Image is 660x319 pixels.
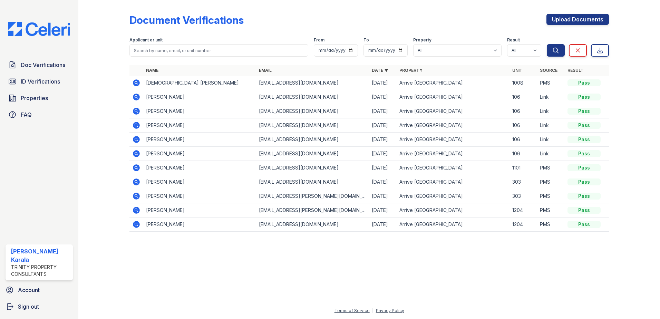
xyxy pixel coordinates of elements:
a: Result [567,68,584,73]
td: 106 [509,90,537,104]
div: Pass [567,221,601,228]
input: Search by name, email, or unit number [129,44,308,57]
td: [PERSON_NAME] [143,189,256,203]
div: Pass [567,108,601,115]
span: ID Verifications [21,77,60,86]
span: Properties [21,94,48,102]
td: 106 [509,118,537,133]
td: Arrive [GEOGRAPHIC_DATA] [397,161,509,175]
label: From [314,37,324,43]
div: Trinity Property Consultants [11,264,70,278]
a: Terms of Service [334,308,370,313]
a: Email [259,68,272,73]
td: Link [537,104,565,118]
td: [EMAIL_ADDRESS][DOMAIN_NAME] [256,161,369,175]
a: Name [146,68,158,73]
td: [EMAIL_ADDRESS][DOMAIN_NAME] [256,118,369,133]
td: [DATE] [369,90,397,104]
a: Properties [6,91,73,105]
td: [EMAIL_ADDRESS][DOMAIN_NAME] [256,104,369,118]
td: [PERSON_NAME] [143,104,256,118]
a: Doc Verifications [6,58,73,72]
span: FAQ [21,110,32,119]
td: 1204 [509,203,537,217]
td: [PERSON_NAME] [143,217,256,232]
span: Sign out [18,302,39,311]
div: Pass [567,122,601,129]
td: [EMAIL_ADDRESS][DOMAIN_NAME] [256,133,369,147]
td: [PERSON_NAME] [143,161,256,175]
td: 303 [509,175,537,189]
td: [EMAIL_ADDRESS][DOMAIN_NAME] [256,90,369,104]
td: [EMAIL_ADDRESS][DOMAIN_NAME] [256,175,369,189]
div: | [372,308,373,313]
td: Link [537,133,565,147]
td: [PERSON_NAME] [143,175,256,189]
a: Unit [512,68,523,73]
a: Account [3,283,76,297]
label: Result [507,37,520,43]
td: Arrive [GEOGRAPHIC_DATA] [397,76,509,90]
td: [DATE] [369,133,397,147]
a: FAQ [6,108,73,122]
td: PMS [537,161,565,175]
td: [DEMOGRAPHIC_DATA] [PERSON_NAME] [143,76,256,90]
td: PMS [537,175,565,189]
div: Pass [567,164,601,171]
td: PMS [537,203,565,217]
td: 1101 [509,161,537,175]
div: Pass [567,79,601,86]
td: 303 [509,189,537,203]
td: [EMAIL_ADDRESS][PERSON_NAME][DOMAIN_NAME] [256,189,369,203]
a: Source [540,68,557,73]
td: [DATE] [369,189,397,203]
td: [DATE] [369,175,397,189]
span: Doc Verifications [21,61,65,69]
td: [EMAIL_ADDRESS][DOMAIN_NAME] [256,217,369,232]
label: Applicant or unit [129,37,163,43]
td: Arrive [GEOGRAPHIC_DATA] [397,118,509,133]
td: [PERSON_NAME] [143,147,256,161]
a: Privacy Policy [376,308,404,313]
td: 106 [509,133,537,147]
label: Property [413,37,431,43]
td: [EMAIL_ADDRESS][DOMAIN_NAME] [256,147,369,161]
td: [PERSON_NAME] [143,133,256,147]
td: Arrive [GEOGRAPHIC_DATA] [397,90,509,104]
td: [DATE] [369,76,397,90]
td: [DATE] [369,203,397,217]
td: 1204 [509,217,537,232]
td: Arrive [GEOGRAPHIC_DATA] [397,189,509,203]
td: Arrive [GEOGRAPHIC_DATA] [397,133,509,147]
td: [DATE] [369,217,397,232]
td: Arrive [GEOGRAPHIC_DATA] [397,175,509,189]
img: CE_Logo_Blue-a8612792a0a2168367f1c8372b55b34899dd931a85d93a1a3d3e32e68fde9ad4.png [3,22,76,36]
td: PMS [537,217,565,232]
td: Link [537,118,565,133]
div: Document Verifications [129,14,244,26]
a: Sign out [3,300,76,313]
td: 1008 [509,76,537,90]
td: [DATE] [369,161,397,175]
td: Link [537,90,565,104]
a: Upload Documents [546,14,609,25]
td: Arrive [GEOGRAPHIC_DATA] [397,203,509,217]
div: Pass [567,193,601,200]
a: Date ▼ [372,68,388,73]
label: To [363,37,369,43]
div: Pass [567,178,601,185]
td: PMS [537,76,565,90]
div: Pass [567,207,601,214]
span: Account [18,286,40,294]
td: Arrive [GEOGRAPHIC_DATA] [397,147,509,161]
a: ID Verifications [6,75,73,88]
td: [DATE] [369,147,397,161]
td: [PERSON_NAME] [143,118,256,133]
div: Pass [567,150,601,157]
div: Pass [567,136,601,143]
td: Arrive [GEOGRAPHIC_DATA] [397,104,509,118]
td: 106 [509,104,537,118]
td: Arrive [GEOGRAPHIC_DATA] [397,217,509,232]
a: Property [399,68,423,73]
